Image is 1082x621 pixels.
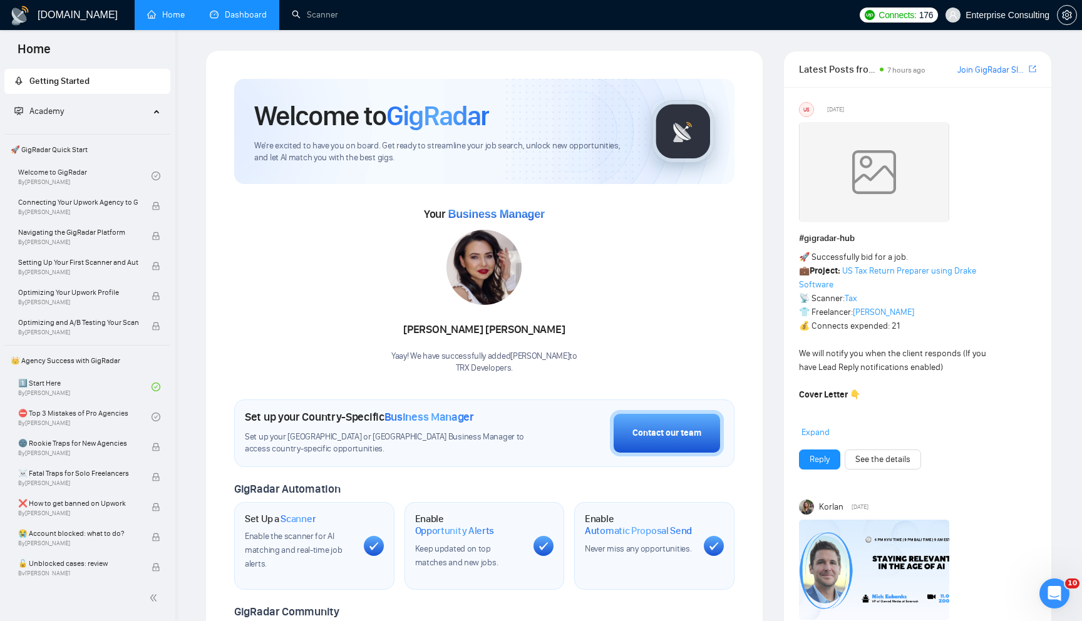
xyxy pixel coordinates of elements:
span: Enable the scanner for AI matching and real-time job alerts. [245,531,342,569]
a: Welcome to GigRadarBy[PERSON_NAME] [18,162,152,190]
span: [DATE] [827,104,844,115]
h1: Enable [585,513,694,537]
a: homeHome [147,9,185,20]
span: Home [8,40,61,66]
span: lock [152,443,160,451]
a: 1️⃣ Start HereBy[PERSON_NAME] [18,373,152,401]
span: 10 [1065,578,1079,588]
span: Business Manager [448,208,544,220]
iframe: Intercom live chat [1039,578,1069,608]
span: lock [152,262,160,270]
span: By [PERSON_NAME] [18,540,138,547]
span: Opportunity Alerts [415,525,495,537]
img: weqQh+iSagEgQAAAABJRU5ErkJggg== [799,122,949,222]
span: ☠️ Fatal Traps for Solo Freelancers [18,467,138,480]
h1: Set up your Country-Specific [245,410,474,424]
h1: Enable [415,513,524,537]
img: 1687292848110-34.jpg [446,230,522,305]
span: By [PERSON_NAME] [18,480,138,487]
span: 👑 Agency Success with GigRadar [6,348,169,373]
p: TRX Developers . [391,362,577,374]
span: check-circle [152,172,160,180]
span: Never miss any opportunities. [585,543,691,554]
span: lock [152,322,160,331]
img: logo [10,6,30,26]
span: 176 [919,8,933,22]
span: export [1029,64,1036,74]
img: upwork-logo.png [865,10,875,20]
div: US [800,103,813,116]
a: dashboardDashboard [210,9,267,20]
h1: Set Up a [245,513,316,525]
span: Your [424,207,545,221]
a: Tax [845,293,857,304]
span: GigRadar Community [234,605,339,618]
a: searchScanner [292,9,338,20]
span: Setting Up Your First Scanner and Auto-Bidder [18,256,138,269]
strong: Cover Letter 👇 [799,389,860,400]
span: Scanner [281,513,316,525]
span: lock [152,232,160,240]
button: setting [1057,5,1077,25]
span: lock [152,563,160,572]
img: F09E0NJK02H-Nick%20Eubanks.png [799,520,949,620]
span: Getting Started [29,76,90,86]
span: GigRadar Automation [234,482,340,496]
a: ⛔ Top 3 Mistakes of Pro AgenciesBy[PERSON_NAME] [18,403,152,431]
span: By [PERSON_NAME] [18,208,138,216]
a: [PERSON_NAME] [853,307,914,317]
div: Contact our team [632,426,701,440]
span: rocket [14,76,23,85]
span: Optimizing and A/B Testing Your Scanner for Better Results [18,316,138,329]
img: gigradar-logo.png [652,100,714,163]
span: By [PERSON_NAME] [18,299,138,306]
button: Reply [799,449,840,470]
button: See the details [845,449,921,470]
span: Expand [801,427,830,438]
span: By [PERSON_NAME] [18,510,138,517]
span: 🔓 Unblocked cases: review [18,557,138,570]
span: Academy [14,106,64,116]
span: lock [152,533,160,541]
div: [PERSON_NAME] [PERSON_NAME] [391,319,577,341]
img: Korlan [799,500,814,515]
span: GigRadar [386,99,489,133]
span: [DATE] [852,501,868,513]
div: Yaay! We have successfully added [PERSON_NAME] to [391,351,577,374]
button: Contact our team [610,410,724,456]
span: lock [152,503,160,511]
span: Korlan [819,500,843,514]
span: lock [152,473,160,481]
span: 🌚 Rookie Traps for New Agencies [18,437,138,449]
a: export [1029,63,1036,75]
h1: # gigradar-hub [799,232,1036,245]
span: user [949,11,957,19]
span: Business Manager [384,410,474,424]
span: Keep updated on top matches and new jobs. [415,543,498,568]
span: 7 hours ago [887,66,925,74]
h1: Welcome to [254,99,489,133]
span: We're excited to have you on board. Get ready to streamline your job search, unlock new opportuni... [254,140,632,164]
a: setting [1057,10,1077,20]
span: lock [152,202,160,210]
span: Connects: [878,8,916,22]
span: ❌ How to get banned on Upwork [18,497,138,510]
span: Automatic Proposal Send [585,525,692,537]
li: Getting Started [4,69,170,94]
span: Optimizing Your Upwork Profile [18,286,138,299]
span: By [PERSON_NAME] [18,239,138,246]
span: By [PERSON_NAME] [18,449,138,457]
span: lock [152,292,160,300]
span: check-circle [152,413,160,421]
a: See the details [855,453,910,466]
span: 🚀 GigRadar Quick Start [6,137,169,162]
a: Join GigRadar Slack Community [957,63,1026,77]
span: Connecting Your Upwork Agency to GigRadar [18,196,138,208]
span: By [PERSON_NAME] [18,269,138,276]
span: fund-projection-screen [14,106,23,115]
a: Reply [810,453,830,466]
span: Latest Posts from the GigRadar Community [799,61,876,77]
span: double-left [149,592,162,604]
span: 😭 Account blocked: what to do? [18,527,138,540]
span: By [PERSON_NAME] [18,570,138,577]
